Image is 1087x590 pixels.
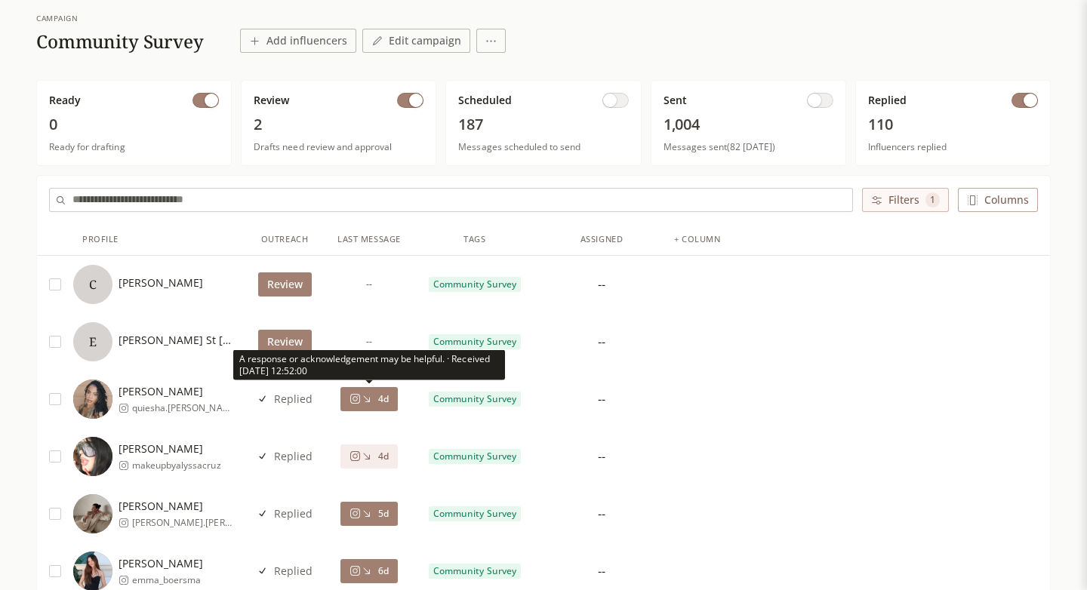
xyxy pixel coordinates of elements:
span: 4d [378,450,389,462]
h1: Community Survey [36,30,204,53]
span: Review [254,93,289,108]
span: Drafts need review and approval [254,141,423,153]
button: 4d [340,387,398,411]
div: Outreach [261,233,308,246]
span: [PERSON_NAME] St [PERSON_NAME] [119,333,236,348]
span: [PERSON_NAME] [119,384,236,399]
span: [PERSON_NAME].[PERSON_NAME] [132,517,236,529]
img: https://lookalike-images.influencerlist.ai/profiles/da358dc8-2824-463d-a24c-04cf60b8a0f4.jpg [73,494,112,533]
span: Community Survey [433,508,516,520]
span: Community Survey [433,393,516,405]
span: 6d [378,565,389,577]
span: Ready for drafting [49,141,219,153]
span: Sent [664,93,687,108]
span: Scheduled [458,93,512,108]
div: -- [598,275,605,293]
div: Profile [82,233,119,246]
span: quiesha.[PERSON_NAME] [132,402,236,414]
span: Replied [274,392,313,407]
span: [PERSON_NAME] [119,441,221,456]
button: Review [258,272,312,297]
div: E [73,322,112,361]
button: Filters 1 [862,188,949,212]
span: Influencers replied [868,141,1038,153]
div: -- [598,447,605,466]
span: 4d [378,393,389,405]
span: -- [366,278,372,290]
p: A response or acknowledgement may be helpful. · Received [DATE] 12:52:00 [239,353,499,377]
div: -- [598,505,605,523]
div: Assigned [580,233,623,246]
button: Columns [958,188,1038,212]
span: emma_boersma [132,574,203,586]
img: https://lookalike-images.influencerlist.ai/profiles/29a95d35-ac18-4a47-ae4d-bb85a43e2d58.jpg [73,380,112,419]
span: 1,004 [664,114,833,135]
span: Community Survey [433,565,516,577]
span: 2 [254,114,423,135]
div: campaign [36,13,204,24]
div: Tags [463,233,485,246]
div: Last Message [337,233,401,246]
span: makeupbyalyssacruz [132,459,221,472]
span: Replied [274,564,313,579]
div: -- [598,562,605,580]
div: -- [598,333,605,351]
button: 4d [340,444,398,469]
span: Messages sent (82 [DATE]) [664,141,833,153]
span: [PERSON_NAME] [119,275,203,290]
span: Community Survey [433,278,516,290]
div: C [73,265,112,304]
button: Review [258,330,312,354]
span: 187 [458,114,628,135]
span: Replied [274,449,313,464]
span: -- [366,336,372,348]
button: Add influencers [240,29,356,53]
span: 1 [925,192,940,207]
span: Replied [274,506,313,521]
button: 6d [340,559,398,583]
span: [PERSON_NAME] [119,499,236,514]
span: Community Survey [433,336,516,348]
span: Replied [868,93,907,108]
span: Messages scheduled to send [458,141,628,153]
button: Edit campaign [362,29,470,53]
img: https://lookalike-images.influencerlist.ai/profiles/7e4ebc31-59f9-4755-8ec6-75dd2fab2d36.jpg [73,437,112,476]
button: 5d [340,502,398,526]
span: 5d [378,508,389,520]
div: + column [674,233,720,246]
span: 0 [49,114,219,135]
span: 110 [868,114,1038,135]
span: [PERSON_NAME] [119,556,203,571]
span: Community Survey [433,450,516,462]
span: Ready [49,93,81,108]
div: -- [598,390,605,408]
